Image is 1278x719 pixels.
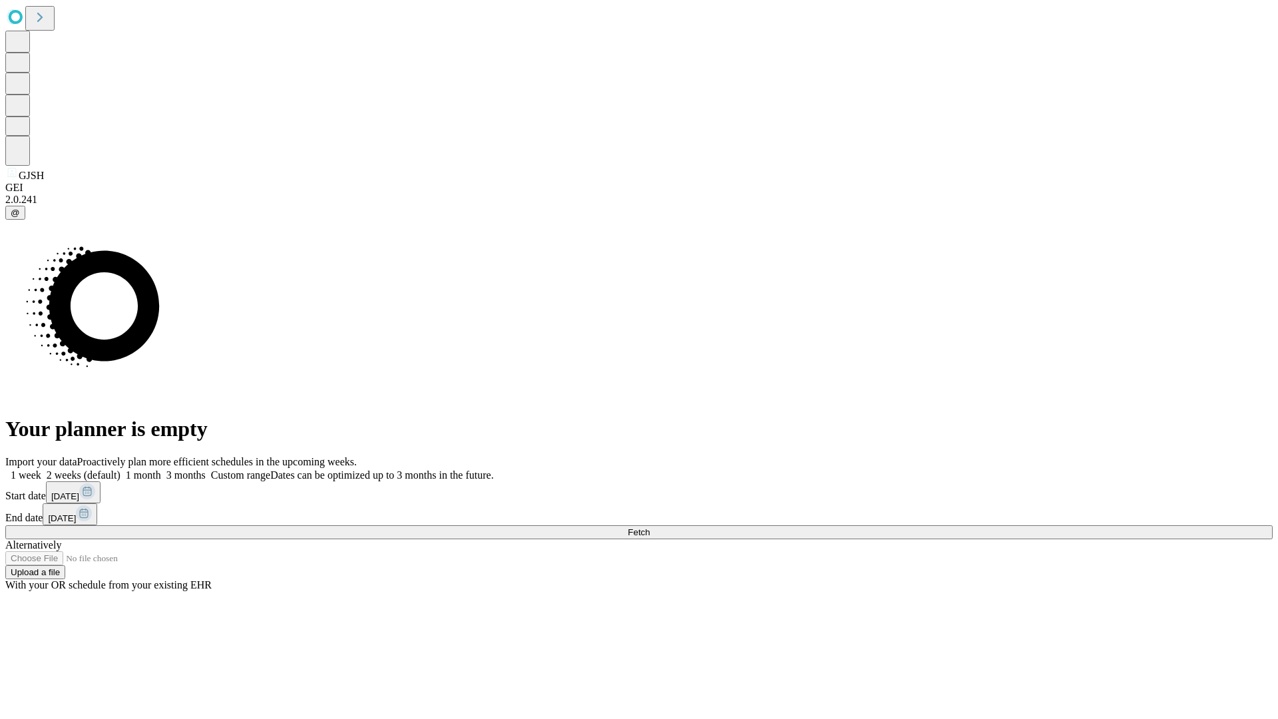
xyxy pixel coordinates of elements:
span: Proactively plan more efficient schedules in the upcoming weeks. [77,456,357,467]
span: 1 month [126,469,161,481]
span: [DATE] [51,491,79,501]
div: 2.0.241 [5,194,1273,206]
button: [DATE] [43,503,97,525]
div: End date [5,503,1273,525]
span: GJSH [19,170,44,181]
span: Alternatively [5,539,61,551]
span: 1 week [11,469,41,481]
button: Fetch [5,525,1273,539]
span: Import your data [5,456,77,467]
span: With your OR schedule from your existing EHR [5,579,212,591]
span: Custom range [211,469,270,481]
span: 3 months [166,469,206,481]
button: Upload a file [5,565,65,579]
h1: Your planner is empty [5,417,1273,441]
span: [DATE] [48,513,76,523]
div: Start date [5,481,1273,503]
span: @ [11,208,20,218]
div: GEI [5,182,1273,194]
span: Fetch [628,527,650,537]
span: 2 weeks (default) [47,469,120,481]
button: [DATE] [46,481,101,503]
button: @ [5,206,25,220]
span: Dates can be optimized up to 3 months in the future. [270,469,493,481]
